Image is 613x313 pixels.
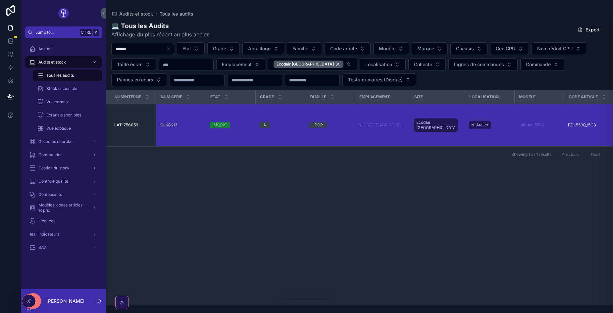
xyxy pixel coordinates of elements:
a: Modèles, codes articles et prix [25,202,102,214]
span: N-Atelier [471,122,488,128]
a: Latitude 5500 [518,122,560,128]
span: Tests primaires (Disque) [348,76,403,83]
a: Ecrans disponibles [33,109,102,121]
span: Emplacement [222,61,252,68]
span: Modèles, codes articles et prix [38,202,87,213]
a: N-CREDIT AGRICOLE REDISTRIB [359,122,406,128]
button: Select Button [450,42,487,55]
button: Select Button [490,42,529,55]
a: SAV [25,242,102,253]
span: Indicateurs [38,232,59,237]
button: Select Button [360,58,406,71]
p: [PERSON_NAME] [46,298,84,304]
span: Emplacement [359,94,390,100]
button: Select Button [412,42,448,55]
span: Collectes et broke [38,139,73,144]
img: App logo [58,8,69,19]
span: Chassis [456,45,474,52]
div: A [263,122,266,128]
span: Vue exotique [46,126,71,131]
span: K [93,30,99,35]
span: Gestion du stock [38,165,70,171]
span: Licences [38,218,55,224]
span: Tous les audits [46,73,74,78]
span: Affichage du plus récent au plus ancien. [111,30,211,38]
span: Site [414,94,423,100]
span: Gen CPU [496,45,515,52]
a: Audits et stock [111,11,153,17]
span: Ctrl [80,29,92,36]
span: Marque [417,45,434,52]
span: Modele [519,94,536,100]
button: Select Button [207,42,240,55]
a: Licences [25,215,102,227]
span: Aiguillage [248,45,271,52]
a: Indicateurs [25,228,102,240]
button: Select Button [342,73,416,86]
button: Select Button [242,42,284,55]
a: Contrôle qualité [25,175,102,187]
span: Taille écran [117,61,142,68]
span: Collecte [414,61,432,68]
a: A [259,122,301,128]
a: Stock disponible [33,83,102,95]
a: LAT-756059 [114,122,152,128]
h1: 💻 Tous les Audits [111,21,211,30]
button: Select Button [520,58,564,71]
a: MQOK [210,122,251,128]
a: N-Atelier [469,120,510,130]
span: Contrôle qualité [38,179,68,184]
a: N-Atelier [469,121,491,129]
a: GLK8K13 [160,122,202,128]
span: Composants [38,192,62,197]
span: Famille [310,94,326,100]
a: Audits et stock [25,56,102,68]
span: Nom réduit CPU [537,45,573,52]
a: Composants [25,189,102,201]
span: SAV [38,245,46,250]
span: Audits et stock [38,60,66,65]
span: Commandes [38,152,62,157]
div: scrollable content [21,38,106,262]
div: MQOK [214,122,226,128]
span: État [182,45,191,52]
button: Select Button [268,58,357,71]
span: Audits et stock [119,11,153,17]
button: Select Button [373,42,409,55]
span: Ecodair [GEOGRAPHIC_DATA] [277,62,334,67]
button: Select Button [325,42,371,55]
span: Localisation [365,61,392,68]
span: Vue écrans [46,99,68,105]
span: Showing 1 of 1 results [511,152,551,157]
a: 1POR [309,122,351,128]
span: Ecrans disponibles [46,112,81,118]
span: Famille [292,45,308,52]
span: Modèle [379,45,395,52]
a: Gestion du stock [25,162,102,174]
span: Pannes en cours [117,76,153,83]
button: Select Button [287,42,322,55]
button: Export [572,24,605,36]
span: Num serie [161,94,182,100]
span: Lignes de commandes [454,61,504,68]
button: Select Button [111,73,167,86]
span: GLK8K13 [160,122,177,128]
span: Code article [330,45,357,52]
span: Numinterne [115,94,141,100]
a: Tous les audits [160,11,193,17]
a: Vue exotique [33,122,102,134]
button: Clear [166,46,174,52]
span: Etat [210,94,220,100]
span: PDL5500_I5G8 [568,122,596,128]
button: Unselect 12 [274,61,343,68]
span: Commande [526,61,551,68]
button: Select Button [177,42,205,55]
a: Commandes [25,149,102,161]
a: Tous les audits [33,69,102,81]
button: Select Button [532,42,586,55]
span: Ecodair [GEOGRAPHIC_DATA] [416,120,455,130]
span: Jump to... [35,30,77,35]
div: 1POR [313,122,323,128]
